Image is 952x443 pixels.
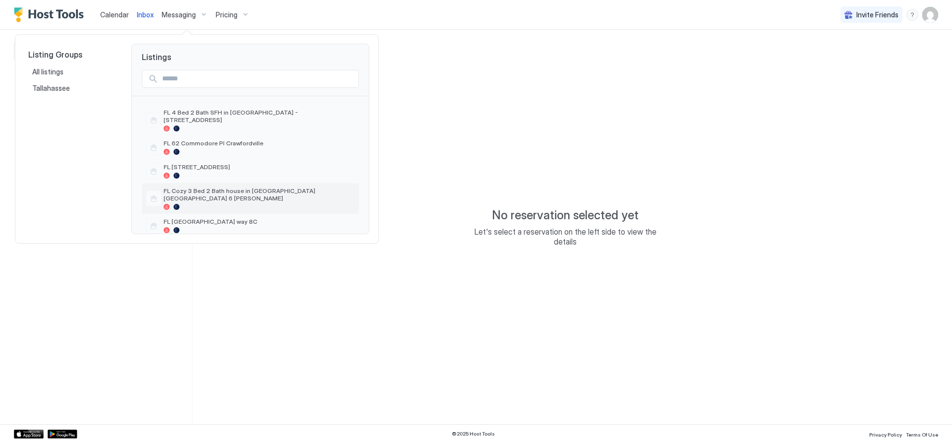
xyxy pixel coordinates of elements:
[32,84,71,93] span: Tallahassee
[164,218,355,225] span: FL [GEOGRAPHIC_DATA] way 8C
[28,50,116,60] span: Listing Groups
[164,109,355,124] span: FL 4 Bed 2 Bath SFH in [GEOGRAPHIC_DATA] - [STREET_ADDRESS]
[158,70,358,87] input: Input Field
[32,67,65,76] span: All listings
[164,187,355,202] span: FL Cozy 3 Bed 2 Bath house in [GEOGRAPHIC_DATA] [GEOGRAPHIC_DATA] 6 [PERSON_NAME]
[164,163,355,171] span: FL [STREET_ADDRESS]
[132,44,369,62] span: Listings
[164,139,355,147] span: FL 62 Commodore Pl Crawfordville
